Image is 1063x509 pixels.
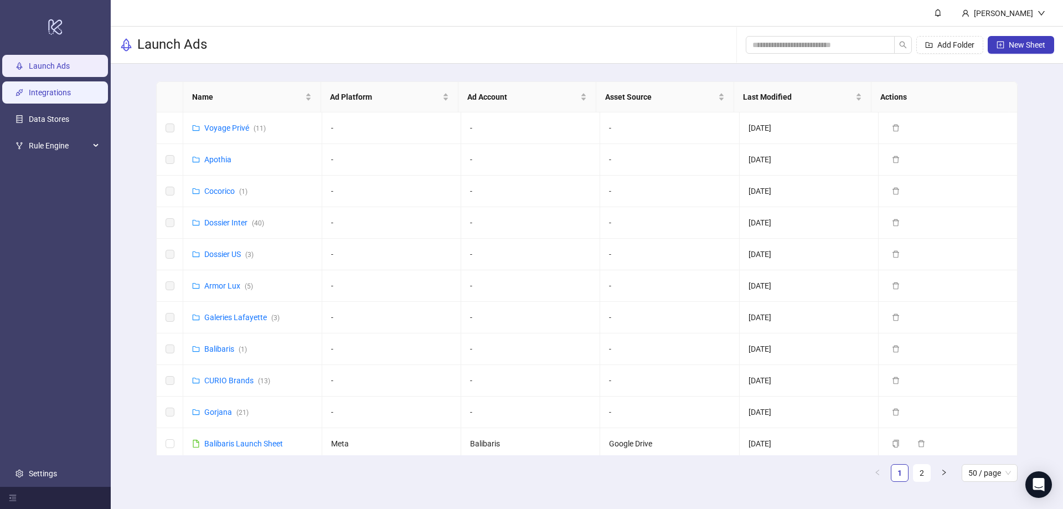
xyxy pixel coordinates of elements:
[1009,40,1045,49] span: New Sheet
[600,239,739,270] td: -
[740,112,879,144] td: [DATE]
[740,176,879,207] td: [DATE]
[740,365,879,397] td: [DATE]
[968,465,1011,481] span: 50 / page
[892,408,900,416] span: delete
[458,82,596,112] th: Ad Account
[740,144,879,176] td: [DATE]
[892,282,900,290] span: delete
[461,176,600,207] td: -
[740,207,879,239] td: [DATE]
[467,91,578,103] span: Ad Account
[899,41,907,49] span: search
[192,408,200,416] span: folder
[29,89,71,97] a: Integrations
[892,187,900,195] span: delete
[29,469,57,478] a: Settings
[461,270,600,302] td: -
[1025,471,1052,498] div: Open Intercom Messenger
[605,91,716,103] span: Asset Source
[204,124,266,132] a: Voyage Privé(11)
[461,365,600,397] td: -
[740,302,879,333] td: [DATE]
[192,377,200,384] span: folder
[461,333,600,365] td: -
[322,176,461,207] td: -
[322,112,461,144] td: -
[245,251,254,259] span: ( 3 )
[204,187,247,196] a: Cocorico(1)
[913,464,931,482] li: 2
[120,38,133,52] span: rocket
[192,440,200,448] span: file
[988,36,1054,54] button: New Sheet
[1038,9,1045,17] span: down
[891,465,908,481] a: 1
[934,9,942,17] span: bell
[192,250,200,258] span: folder
[600,302,739,333] td: -
[740,397,879,428] td: [DATE]
[204,155,231,164] a: Apothia
[600,333,739,365] td: -
[192,156,200,163] span: folder
[192,187,200,195] span: folder
[322,270,461,302] td: -
[29,135,90,157] span: Rule Engine
[204,250,254,259] a: Dossier US(3)
[871,82,1009,112] th: Actions
[461,428,600,460] td: Balibaris
[917,440,925,448] span: delete
[892,345,900,353] span: delete
[236,409,249,417] span: ( 21 )
[997,41,1004,49] span: plus-square
[137,36,207,54] h3: Launch Ads
[322,207,461,239] td: -
[461,397,600,428] td: -
[192,345,200,353] span: folder
[322,302,461,333] td: -
[29,115,69,124] a: Data Stores
[204,376,270,385] a: CURIO Brands(13)
[600,176,739,207] td: -
[935,464,953,482] li: Next Page
[743,91,854,103] span: Last Modified
[962,464,1018,482] div: Page Size
[916,36,983,54] button: Add Folder
[740,270,879,302] td: [DATE]
[892,250,900,258] span: delete
[330,91,441,103] span: Ad Platform
[596,82,734,112] th: Asset Source
[600,428,739,460] td: Google Drive
[461,239,600,270] td: -
[192,282,200,290] span: folder
[600,207,739,239] td: -
[461,302,600,333] td: -
[204,439,283,448] a: Balibaris Launch Sheet
[183,82,321,112] th: Name
[271,314,280,322] span: ( 3 )
[9,494,17,502] span: menu-fold
[941,469,947,476] span: right
[892,156,900,163] span: delete
[892,440,900,448] span: copy
[869,464,886,482] li: Previous Page
[192,124,200,132] span: folder
[239,188,247,196] span: ( 1 )
[258,377,270,385] span: ( 13 )
[600,112,739,144] td: -
[322,365,461,397] td: -
[935,464,953,482] button: right
[321,82,459,112] th: Ad Platform
[204,218,264,227] a: Dossier Inter(40)
[734,82,872,112] th: Last Modified
[892,219,900,227] span: delete
[322,428,461,460] td: Meta
[874,469,881,476] span: left
[204,281,253,290] a: Armor Lux(5)
[461,207,600,239] td: -
[204,408,249,417] a: Gorjana(21)
[925,41,933,49] span: folder-add
[600,270,739,302] td: -
[461,144,600,176] td: -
